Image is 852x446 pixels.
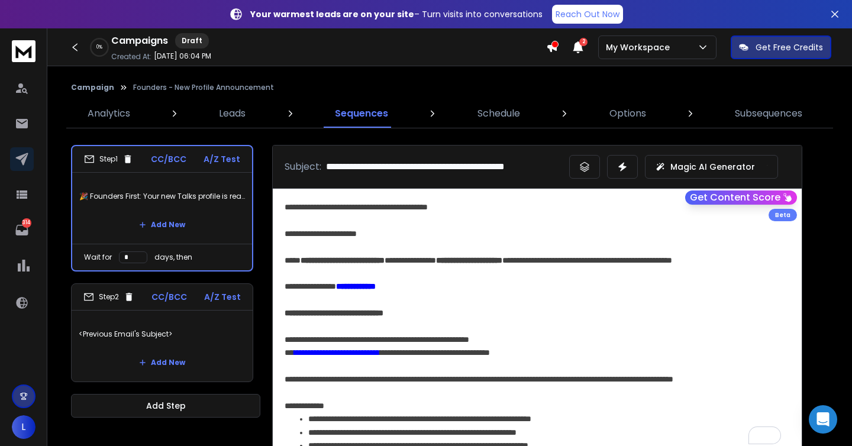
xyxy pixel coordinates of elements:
p: <Previous Email's Subject> [79,318,246,351]
p: CC/BCC [151,291,187,303]
p: Schedule [477,106,520,121]
div: Beta [769,209,797,221]
button: L [12,415,35,439]
img: logo [12,40,35,62]
p: [DATE] 06:04 PM [154,51,211,61]
p: Reach Out Now [556,8,619,20]
a: Options [602,99,653,128]
a: 314 [10,218,34,242]
a: Leads [212,99,253,128]
button: Add New [130,213,195,237]
p: CC/BCC [151,153,186,165]
p: My Workspace [606,41,674,53]
a: Analytics [80,99,137,128]
p: A/Z Test [204,291,241,303]
li: Step2CC/BCCA/Z Test<Previous Email's Subject>Add New [71,283,253,382]
a: Subsequences [728,99,809,128]
div: Step 2 [83,292,134,302]
li: Step1CC/BCCA/Z Test🎉 Founders First: Your new Talks profile is readyAdd NewWait fordays, then [71,145,253,272]
button: Campaign [71,83,114,92]
p: Sequences [335,106,388,121]
p: days, then [154,253,192,262]
a: Reach Out Now [552,5,623,24]
strong: Your warmest leads are on your site [250,8,414,20]
button: Add New [130,351,195,374]
div: Open Intercom Messenger [809,405,837,434]
h1: Campaigns [111,34,168,48]
button: Get Free Credits [731,35,831,59]
div: Draft [175,33,209,49]
p: Founders - New Profile Announcement [133,83,274,92]
p: 🎉 Founders First: Your new Talks profile is ready [79,180,245,213]
p: Leads [219,106,246,121]
p: Options [609,106,646,121]
button: Get Content Score [685,190,797,205]
p: Analytics [88,106,130,121]
p: 0 % [96,44,102,51]
p: Get Free Credits [756,41,823,53]
p: A/Z Test [204,153,240,165]
p: Subject: [285,160,321,174]
div: Step 1 [84,154,133,164]
p: Wait for [84,253,112,262]
p: 314 [22,218,31,228]
a: Schedule [470,99,527,128]
p: – Turn visits into conversations [250,8,543,20]
span: 2 [579,38,588,46]
p: Created At: [111,52,151,62]
button: Magic AI Generator [645,155,778,179]
button: Add Step [71,394,260,418]
p: Magic AI Generator [670,161,755,173]
p: Subsequences [735,106,802,121]
a: Sequences [328,99,395,128]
